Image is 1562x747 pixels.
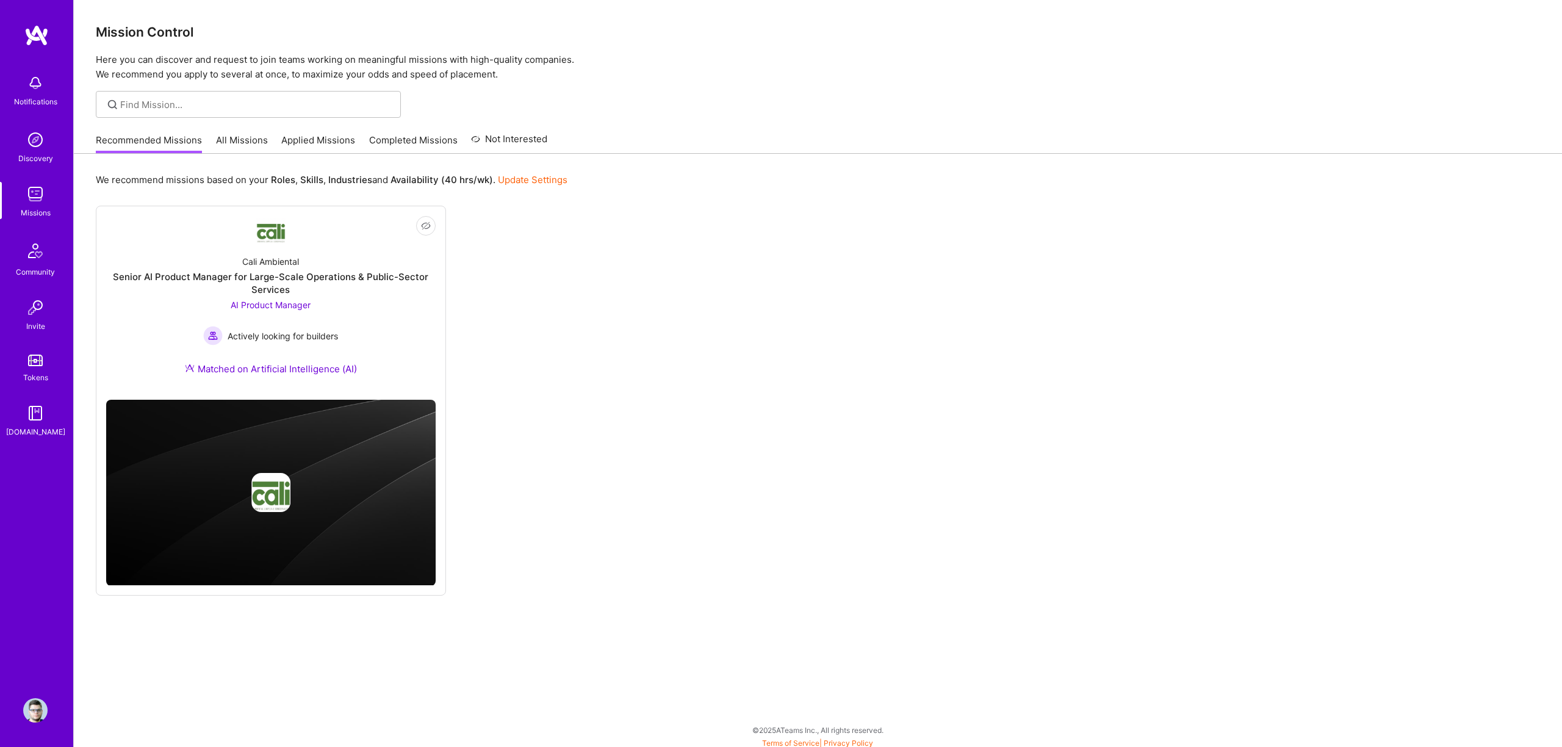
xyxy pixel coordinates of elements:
[120,98,392,111] input: Find Mission...
[6,425,65,438] div: [DOMAIN_NAME]
[216,134,268,154] a: All Missions
[281,134,355,154] a: Applied Missions
[471,132,547,154] a: Not Interested
[300,174,323,186] b: Skills
[106,400,436,586] img: cover
[21,206,51,219] div: Missions
[106,270,436,296] div: Senior AI Product Manager for Large-Scale Operations & Public-Sector Services
[23,182,48,206] img: teamwork
[251,473,290,512] img: Company logo
[421,221,431,231] i: icon EyeClosed
[20,698,51,723] a: User Avatar
[23,71,48,95] img: bell
[16,265,55,278] div: Community
[24,24,49,46] img: logo
[106,98,120,112] i: icon SearchGrey
[256,218,286,244] img: Company Logo
[185,363,195,373] img: Ateam Purple Icon
[369,134,458,154] a: Completed Missions
[23,371,48,384] div: Tokens
[228,330,338,342] span: Actively looking for builders
[23,128,48,152] img: discovery
[23,698,48,723] img: User Avatar
[242,255,299,268] div: Cali Ambiental
[28,355,43,366] img: tokens
[26,320,45,333] div: Invite
[390,174,493,186] b: Availability (40 hrs/wk)
[106,216,436,390] a: Company LogoCali AmbientalSenior AI Product Manager for Large-Scale Operations & Public-Sector Se...
[14,95,57,108] div: Notifications
[73,715,1562,745] div: © 2025 ATeams Inc., All rights reserved.
[96,24,1540,40] h3: Mission Control
[23,295,48,320] img: Invite
[21,236,50,265] img: Community
[18,152,53,165] div: Discovery
[96,134,202,154] a: Recommended Missions
[271,174,295,186] b: Roles
[328,174,372,186] b: Industries
[231,300,311,310] span: AI Product Manager
[96,173,567,186] p: We recommend missions based on your , , and .
[203,326,223,345] img: Actively looking for builders
[96,52,1540,82] p: Here you can discover and request to join teams working on meaningful missions with high-quality ...
[23,401,48,425] img: guide book
[498,174,567,186] a: Update Settings
[185,363,357,375] div: Matched on Artificial Intelligence (AI)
